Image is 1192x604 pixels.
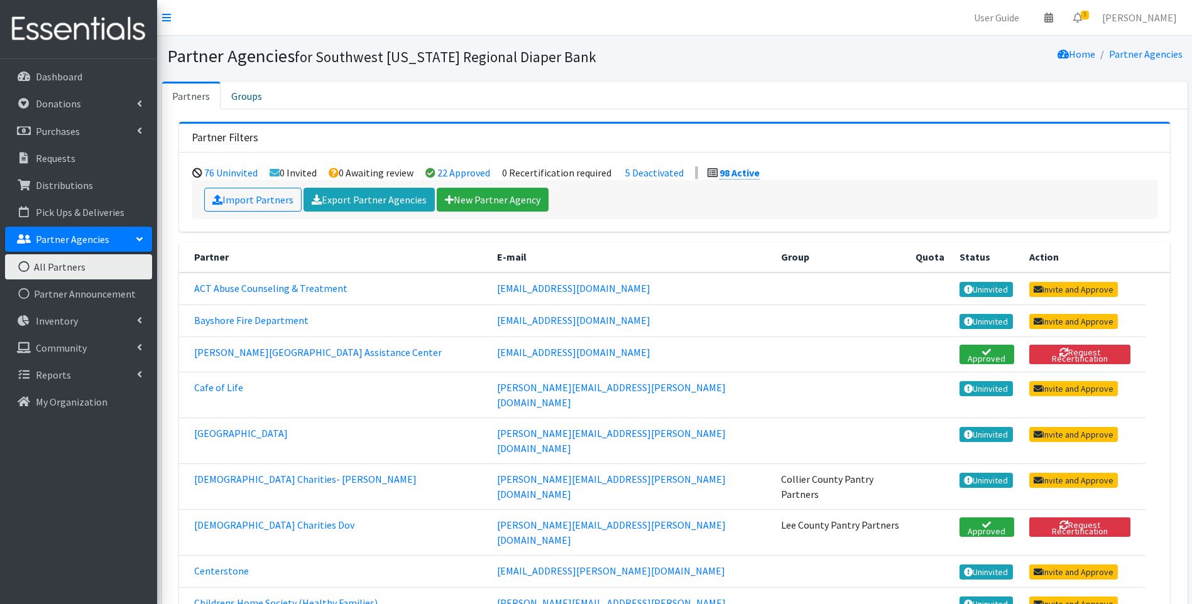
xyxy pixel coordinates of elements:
[194,519,354,531] a: [DEMOGRAPHIC_DATA] Charities Dov
[1029,282,1118,297] a: Invite and Approve
[964,5,1029,30] a: User Guide
[36,97,81,110] p: Donations
[908,242,952,272] th: Quota
[5,335,152,360] a: Community
[303,188,435,212] a: Export Partner Agencies
[1029,381,1118,396] a: Invite and Approve
[36,315,78,327] p: Inventory
[502,166,611,179] li: 0 Recertification required
[204,188,302,212] a: Import Partners
[1029,517,1130,537] button: Request Recertification
[719,166,760,180] a: 98 Active
[960,314,1013,329] a: Uninvited
[5,254,152,279] a: All Partners
[194,473,417,485] a: [DEMOGRAPHIC_DATA] Charities- [PERSON_NAME]
[1109,48,1183,60] a: Partner Agencies
[497,564,725,577] a: [EMAIL_ADDRESS][PERSON_NAME][DOMAIN_NAME]
[960,517,1014,537] a: Approved
[1058,48,1095,60] a: Home
[194,346,442,359] a: [PERSON_NAME][GEOGRAPHIC_DATA] Assistance Center
[5,64,152,89] a: Dashboard
[36,206,124,218] p: Pick Ups & Deliveries
[960,427,1013,442] a: Uninvited
[194,427,288,440] a: [GEOGRAPHIC_DATA]
[221,82,273,109] a: Groups
[489,242,774,272] th: E-mail
[204,166,258,179] a: 76 Uninvited
[36,342,87,354] p: Community
[1029,427,1118,442] a: Invite and Approve
[497,427,726,455] a: [PERSON_NAME][EMAIL_ADDRESS][PERSON_NAME][DOMAIN_NAME]
[162,82,221,109] a: Partners
[497,381,726,409] a: [PERSON_NAME][EMAIL_ADDRESS][PERSON_NAME][DOMAIN_NAME]
[960,282,1013,297] a: Uninvited
[5,200,152,225] a: Pick Ups & Deliveries
[497,314,650,326] a: [EMAIL_ADDRESS][DOMAIN_NAME]
[437,166,490,179] a: 22 Approved
[960,345,1014,364] a: Approved
[194,282,347,294] a: ACT Abuse Counseling & Treatment
[774,463,908,509] td: Collier County Pantry Partners
[194,564,249,577] a: Centerstone
[952,242,1022,272] th: Status
[5,8,152,50] img: HumanEssentials
[5,91,152,116] a: Donations
[625,166,684,179] a: 5 Deactivated
[5,281,152,306] a: Partner Announcement
[36,70,82,83] p: Dashboard
[194,381,243,394] a: Cafe of Life
[5,362,152,387] a: Reports
[167,45,670,67] h1: Partner Agencies
[497,346,650,359] a: [EMAIL_ADDRESS][DOMAIN_NAME]
[1081,11,1089,19] span: 3
[1029,473,1118,488] a: Invite and Approve
[1063,5,1092,30] a: 3
[270,166,317,179] li: 0 Invited
[36,396,107,408] p: My Organization
[5,173,152,198] a: Distributions
[295,48,596,66] small: for Southwest [US_STATE] Regional Diaper Bank
[774,509,908,555] td: Lee County Pantry Partners
[5,308,152,333] a: Inventory
[497,519,726,546] a: [PERSON_NAME][EMAIL_ADDRESS][PERSON_NAME][DOMAIN_NAME]
[1029,314,1118,329] a: Invite and Approve
[960,564,1013,580] a: Uninvited
[194,314,309,326] a: Bayshore Fire Department
[1092,5,1187,30] a: [PERSON_NAME]
[5,146,152,171] a: Requests
[774,242,908,272] th: Group
[960,381,1013,396] a: Uninvited
[329,166,413,179] li: 0 Awaiting review
[437,188,549,212] a: New Partner Agency
[5,119,152,144] a: Purchases
[36,369,71,381] p: Reports
[36,152,75,164] p: Requests
[497,282,650,294] a: [EMAIL_ADDRESS][DOMAIN_NAME]
[1029,564,1118,580] a: Invite and Approve
[5,227,152,252] a: Partner Agencies
[1029,345,1130,364] button: Request Recertification
[5,389,152,414] a: My Organization
[179,242,489,272] th: Partner
[192,131,258,144] h3: Partner Filters
[960,473,1013,488] a: Uninvited
[36,125,80,138] p: Purchases
[36,233,109,245] p: Partner Agencies
[36,179,93,191] p: Distributions
[497,473,726,500] a: [PERSON_NAME][EMAIL_ADDRESS][PERSON_NAME][DOMAIN_NAME]
[1022,242,1146,272] th: Action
